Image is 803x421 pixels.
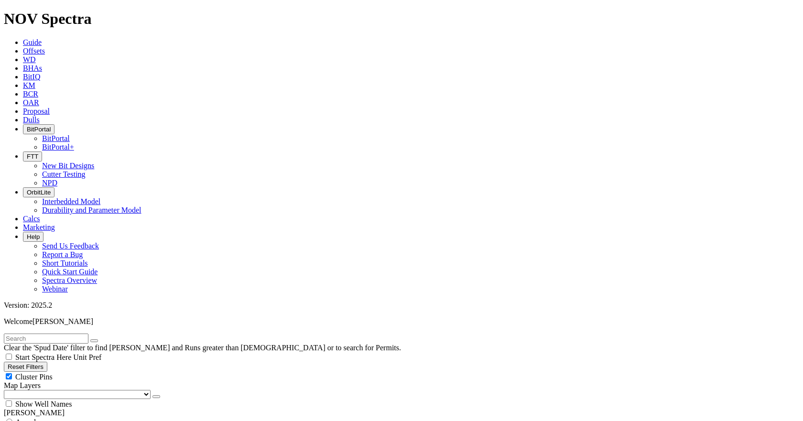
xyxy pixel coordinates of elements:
p: Welcome [4,317,799,326]
span: FTT [27,153,38,160]
a: Webinar [42,285,68,293]
span: Start Spectra Here [15,353,71,361]
button: FTT [23,151,42,162]
a: BCR [23,90,38,98]
a: OAR [23,98,39,107]
input: Search [4,334,88,344]
a: Dulls [23,116,40,124]
a: WD [23,55,36,64]
input: Start Spectra Here [6,354,12,360]
span: Help [27,233,40,240]
a: Interbedded Model [42,197,100,205]
div: [PERSON_NAME] [4,409,799,417]
a: Report a Bug [42,250,83,259]
span: [PERSON_NAME] [33,317,93,325]
a: KM [23,81,35,89]
a: Spectra Overview [42,276,97,284]
a: New Bit Designs [42,162,94,170]
button: BitPortal [23,124,54,134]
button: Reset Filters [4,362,47,372]
a: BHAs [23,64,42,72]
span: BitPortal [27,126,51,133]
span: Cluster Pins [15,373,53,381]
button: OrbitLite [23,187,54,197]
h1: NOV Spectra [4,10,799,28]
span: Clear the 'Spud Date' filter to find [PERSON_NAME] and Runs greater than [DEMOGRAPHIC_DATA] or to... [4,344,401,352]
a: Offsets [23,47,45,55]
a: Quick Start Guide [42,268,98,276]
a: BitPortal+ [42,143,74,151]
span: Unit Pref [73,353,101,361]
a: Calcs [23,215,40,223]
a: Proposal [23,107,50,115]
a: Durability and Parameter Model [42,206,141,214]
span: OrbitLite [27,189,51,196]
button: Help [23,232,43,242]
span: Show Well Names [15,400,72,408]
a: Marketing [23,223,55,231]
a: Send Us Feedback [42,242,99,250]
a: BitPortal [42,134,70,142]
span: Map Layers [4,381,41,389]
a: NPD [42,179,57,187]
a: Guide [23,38,42,46]
a: BitIQ [23,73,40,81]
a: Short Tutorials [42,259,88,267]
a: Cutter Testing [42,170,86,178]
div: Version: 2025.2 [4,301,799,310]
